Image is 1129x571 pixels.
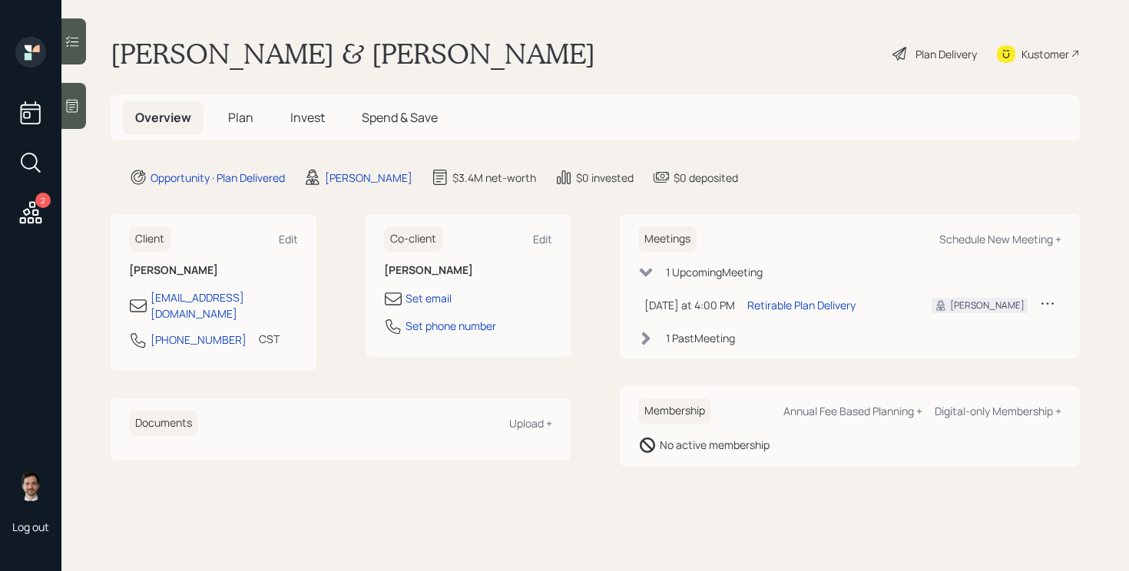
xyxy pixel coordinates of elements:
h6: [PERSON_NAME] [129,264,298,277]
h6: Client [129,226,171,252]
div: Set email [406,290,452,306]
div: [PHONE_NUMBER] [151,332,247,348]
div: Set phone number [406,318,496,334]
div: Log out [12,520,49,534]
div: [PERSON_NAME] [950,299,1025,312]
h1: [PERSON_NAME] & [PERSON_NAME] [111,37,595,71]
div: CST [259,331,280,347]
div: Annual Fee Based Planning + [783,404,922,418]
div: [EMAIL_ADDRESS][DOMAIN_NAME] [151,289,298,322]
div: Upload + [509,416,552,431]
span: Overview [135,109,191,126]
div: Schedule New Meeting + [939,232,1061,246]
div: Plan Delivery [915,46,977,62]
h6: Documents [129,411,198,436]
div: Opportunity · Plan Delivered [151,170,285,186]
div: $0 invested [576,170,634,186]
div: $0 deposited [674,170,738,186]
div: Digital-only Membership + [935,404,1061,418]
div: No active membership [660,437,770,453]
div: $3.4M net-worth [452,170,536,186]
h6: Meetings [638,226,697,252]
div: Kustomer [1021,46,1069,62]
h6: Membership [638,398,711,424]
img: jonah-coleman-headshot.png [15,470,46,501]
div: [DATE] at 4:00 PM [644,297,735,313]
span: Spend & Save [362,109,438,126]
span: Plan [228,109,253,126]
div: 1 Past Meeting [666,330,735,346]
h6: Co-client [384,226,442,252]
span: Invest [290,109,325,126]
div: Edit [533,232,552,246]
div: Edit [279,232,298,246]
div: [PERSON_NAME] [325,170,412,186]
h6: [PERSON_NAME] [384,264,553,277]
div: 2 [35,193,51,208]
div: Retirable Plan Delivery [747,297,856,313]
div: 1 Upcoming Meeting [666,264,763,280]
